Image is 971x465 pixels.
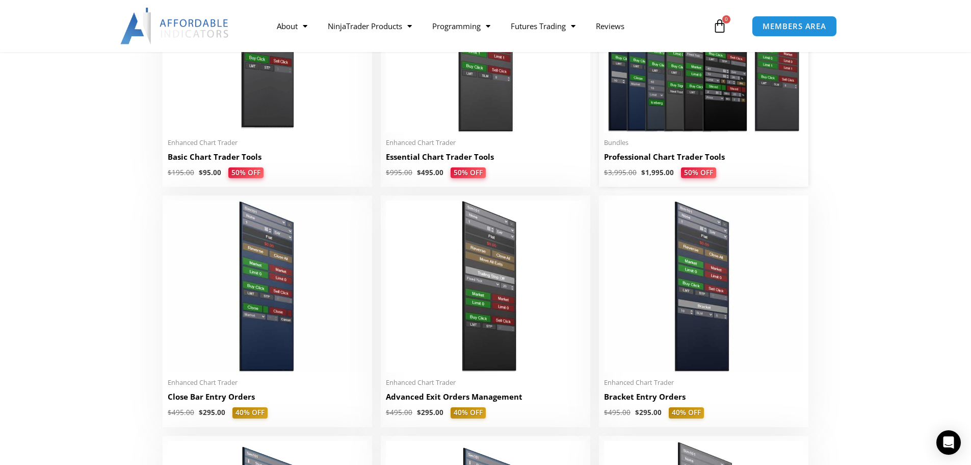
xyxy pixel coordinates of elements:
span: $ [641,168,645,177]
bdi: 95.00 [199,168,221,177]
bdi: 1,995.00 [641,168,674,177]
a: Bracket Entry Orders [604,391,803,407]
span: 0 [722,15,730,23]
img: CloseBarOrders [168,201,367,372]
span: Enhanced Chart Trader [168,138,367,147]
nav: Menu [267,14,710,38]
a: Futures Trading [501,14,586,38]
a: Professional Chart Trader Tools [604,152,803,167]
span: Enhanced Chart Trader [604,378,803,387]
div: Open Intercom Messenger [936,430,961,455]
a: Close Bar Entry Orders [168,391,367,407]
h2: Basic Chart Trader Tools [168,152,367,162]
h2: Essential Chart Trader Tools [386,152,585,162]
span: 50% OFF [450,167,486,179]
bdi: 995.00 [386,168,412,177]
span: $ [386,168,390,177]
img: LogoAI | Affordable Indicators – NinjaTrader [120,8,230,44]
span: Enhanced Chart Trader [168,378,367,387]
h2: Advanced Exit Orders Management [386,391,585,402]
span: 40% OFF [232,407,268,419]
bdi: 495.00 [168,408,194,417]
span: 40% OFF [451,407,486,419]
a: 0 [697,11,742,41]
img: AdvancedStopLossMgmt [386,201,585,372]
bdi: 195.00 [168,168,194,177]
span: 50% OFF [228,167,264,179]
span: $ [417,408,421,417]
h2: Professional Chart Trader Tools [604,152,803,162]
span: $ [604,168,608,177]
span: $ [635,408,639,417]
span: $ [386,408,390,417]
a: NinjaTrader Products [318,14,422,38]
h2: Close Bar Entry Orders [168,391,367,402]
bdi: 495.00 [604,408,631,417]
span: 50% OFF [680,167,717,179]
span: Enhanced Chart Trader [386,138,585,147]
bdi: 3,995.00 [604,168,637,177]
span: $ [199,408,203,417]
bdi: 495.00 [417,168,443,177]
h2: Bracket Entry Orders [604,391,803,402]
span: $ [417,168,421,177]
a: MEMBERS AREA [752,16,837,37]
a: Advanced Exit Orders Management [386,391,585,407]
bdi: 295.00 [417,408,443,417]
img: BracketEntryOrders [604,201,803,372]
a: Essential Chart Trader Tools [386,152,585,167]
span: $ [168,408,172,417]
a: Basic Chart Trader Tools [168,152,367,167]
span: Bundles [604,138,803,147]
span: Enhanced Chart Trader [386,378,585,387]
bdi: 295.00 [199,408,225,417]
a: Reviews [586,14,635,38]
a: Programming [422,14,501,38]
span: MEMBERS AREA [763,22,826,30]
bdi: 295.00 [635,408,662,417]
span: $ [199,168,203,177]
bdi: 495.00 [386,408,412,417]
a: About [267,14,318,38]
span: $ [168,168,172,177]
span: $ [604,408,608,417]
span: 40% OFF [669,407,704,419]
